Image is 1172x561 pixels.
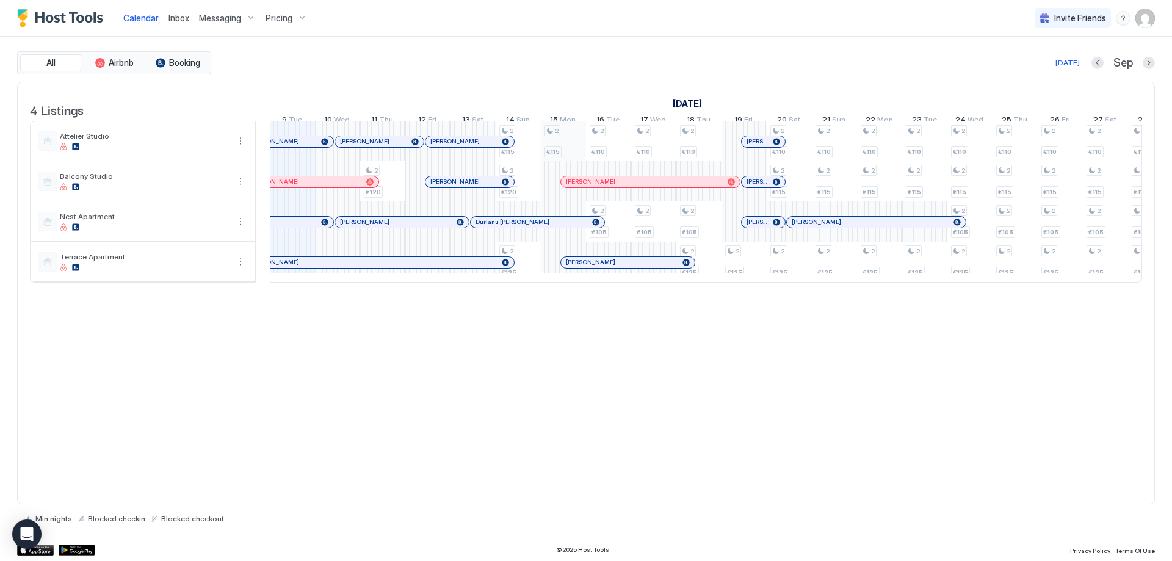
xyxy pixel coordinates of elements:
span: Terrace Apartment [60,252,228,261]
button: Airbnb [84,54,145,71]
span: 21 [822,115,830,128]
a: Privacy Policy [1070,543,1110,556]
button: All [20,54,81,71]
span: [PERSON_NAME] [250,137,299,145]
span: 2 [961,167,965,175]
span: €110 [591,148,605,156]
a: Host Tools Logo [17,9,109,27]
span: Thu [696,115,711,128]
span: Invite Friends [1054,13,1106,24]
div: menu [233,255,248,269]
span: Thu [379,115,393,128]
span: 4 Listings [30,100,84,118]
span: 2 [826,247,830,255]
span: Sat [789,115,800,128]
a: September 17, 2025 [637,112,669,130]
span: €125 [1134,269,1149,277]
span: [PERSON_NAME] [430,178,480,186]
span: [PERSON_NAME] [250,258,299,266]
span: [PERSON_NAME] [340,218,389,226]
span: €125 [1043,269,1058,277]
span: [PERSON_NAME] [747,178,768,186]
span: €105 [998,228,1013,236]
span: 2 [1007,207,1010,215]
a: Google Play Store [59,545,95,556]
span: 2 [374,167,378,175]
span: Terms Of Use [1115,547,1155,554]
span: 2 [1007,167,1010,175]
span: €105 [682,228,697,236]
span: 2 [1052,167,1055,175]
a: September 15, 2025 [547,112,579,130]
span: All [46,57,56,68]
span: 2 [916,167,920,175]
div: menu [233,134,248,148]
button: More options [233,174,248,189]
span: 16 [596,115,604,128]
span: Sep [1113,56,1133,70]
span: 2 [961,207,965,215]
span: 9 [282,115,287,128]
span: Thu [1013,115,1027,128]
span: Durlanu [PERSON_NAME] [476,218,549,226]
span: Booking [169,57,200,68]
span: 2 [916,127,920,135]
span: 19 [734,115,742,128]
div: menu [1116,11,1130,26]
span: €115 [546,148,560,156]
span: €110 [682,148,695,156]
a: September 1, 2025 [670,95,705,112]
span: Tue [289,115,302,128]
span: €115 [908,188,921,196]
span: Mon [877,115,893,128]
button: [DATE] [1054,56,1082,70]
span: 15 [550,115,558,128]
span: Mon [560,115,576,128]
span: €125 [501,269,516,277]
span: [PERSON_NAME] [747,218,768,226]
a: September 23, 2025 [909,112,940,130]
span: €110 [998,148,1011,156]
span: 28 [1138,115,1148,128]
span: [PERSON_NAME] [340,137,389,145]
span: Balcony Studio [60,172,228,181]
span: 2 [961,247,965,255]
span: Sat [1105,115,1116,128]
span: €105 [637,228,652,236]
span: €125 [817,269,833,277]
span: 2 [690,127,694,135]
a: September 28, 2025 [1135,112,1166,130]
a: September 21, 2025 [819,112,848,130]
div: menu [233,214,248,229]
span: 2 [600,207,604,215]
span: €115 [998,188,1011,196]
span: © 2025 Host Tools [556,546,609,554]
a: App Store [17,545,54,556]
span: €110 [953,148,966,156]
span: 11 [371,115,377,128]
span: 2 [510,247,513,255]
button: Previous month [1091,57,1104,69]
span: 2 [690,247,694,255]
a: September 11, 2025 [368,112,396,130]
span: 2 [781,247,784,255]
span: Blocked checkout [161,514,224,523]
span: Wed [968,115,983,128]
span: €115 [863,188,876,196]
span: €110 [637,148,650,156]
button: More options [233,214,248,229]
span: €125 [682,269,697,277]
span: 2 [871,167,875,175]
span: 2 [871,127,875,135]
span: 13 [462,115,470,128]
a: September 19, 2025 [731,112,756,130]
span: €125 [727,269,742,277]
span: 10 [324,115,332,128]
span: Pricing [266,13,292,24]
span: 2 [510,167,513,175]
a: September 24, 2025 [952,112,986,130]
span: Min nights [35,514,72,523]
